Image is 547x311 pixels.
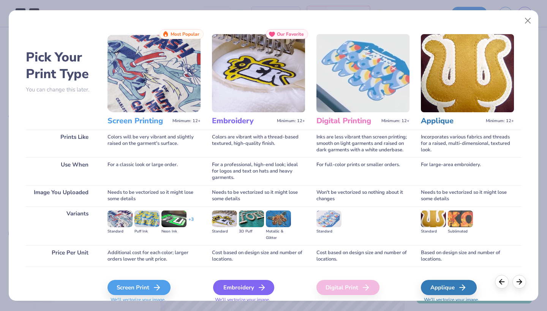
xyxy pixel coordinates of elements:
div: Standard [421,228,446,235]
div: Applique [421,280,477,295]
div: Inks are less vibrant than screen printing; smooth on light garments and raised on dark garments ... [316,130,409,157]
img: Neon Ink [161,210,187,227]
div: Incorporates various fabrics and threads for a raised, multi-dimensional, textured look. [421,130,514,157]
img: Screen Printing [108,34,201,112]
img: Embroidery [212,34,305,112]
div: Based on design size and number of locations. [421,245,514,267]
div: Screen Print [108,280,171,295]
span: We'll vectorize your image. [212,297,305,303]
div: Needs to be vectorized so it might lose some details [212,185,305,206]
div: Prints Like [26,130,96,157]
div: Image You Uploaded [26,185,96,206]
h3: Screen Printing [108,116,169,126]
p: You can change this later. [26,86,96,93]
span: Our Favorite [277,31,304,37]
span: Minimum: 12+ [381,118,409,124]
span: Minimum: 12+ [486,118,514,124]
span: Minimum: 12+ [172,118,201,124]
div: Digital Print [316,280,379,295]
div: + 3 [188,216,194,229]
div: Metallic & Glitter [266,228,291,241]
span: Most Popular [171,31,199,37]
img: Standard [212,210,237,227]
div: Needs to be vectorized so it might lose some details [421,185,514,206]
div: Standard [212,228,237,235]
img: Digital Printing [316,34,409,112]
div: Price Per Unit [26,245,96,267]
div: For large-area embroidery. [421,157,514,185]
div: Use When [26,157,96,185]
div: For a professional, high-end look; ideal for logos and text on hats and heavy garments. [212,157,305,185]
div: Cost based on design size and number of locations. [212,245,305,267]
div: Needs to be vectorized so it might lose some details [108,185,201,206]
div: Standard [108,228,133,235]
h2: Pick Your Print Type [26,49,96,82]
div: For a classic look or large order. [108,157,201,185]
div: Colors are vibrant with a thread-based textured, high-quality finish. [212,130,305,157]
img: Sublimated [448,210,473,227]
button: Close [521,14,535,28]
img: Standard [108,210,133,227]
span: Minimum: 12+ [277,118,305,124]
img: Standard [316,210,341,227]
div: Neon Ink [161,228,187,235]
div: Cost based on design size and number of locations. [316,245,409,267]
span: We'll vectorize your image. [421,297,514,303]
div: 3D Puff [239,228,264,235]
div: Won't be vectorized so nothing about it changes [316,185,409,206]
div: Embroidery [213,280,274,295]
h3: Applique [421,116,483,126]
div: Standard [316,228,341,235]
div: Puff Ink [134,228,160,235]
div: For full-color prints or smaller orders. [316,157,409,185]
img: Puff Ink [134,210,160,227]
span: We'll vectorize your image. [108,297,201,303]
div: Colors will be very vibrant and slightly raised on the garment's surface. [108,130,201,157]
h3: Embroidery [212,116,274,126]
h3: Digital Printing [316,116,378,126]
img: 3D Puff [239,210,264,227]
div: Additional cost for each color; larger orders lower the unit price. [108,245,201,267]
div: Variants [26,206,96,245]
img: Metallic & Glitter [266,210,291,227]
div: Sublimated [448,228,473,235]
img: Applique [421,34,514,112]
img: Standard [421,210,446,227]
